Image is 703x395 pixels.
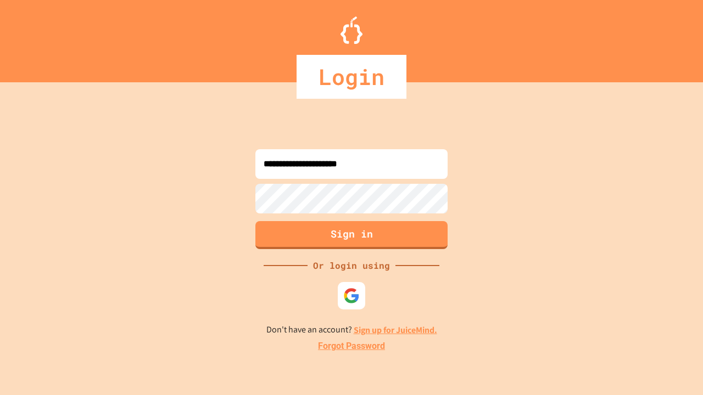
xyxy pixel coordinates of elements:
a: Sign up for JuiceMind. [354,324,437,336]
div: Login [297,55,406,99]
p: Don't have an account? [266,323,437,337]
img: google-icon.svg [343,287,360,304]
div: Or login using [308,259,395,272]
a: Forgot Password [318,340,385,353]
img: Logo.svg [341,16,362,44]
button: Sign in [255,221,448,249]
iframe: chat widget [657,351,692,384]
iframe: chat widget [612,303,692,350]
